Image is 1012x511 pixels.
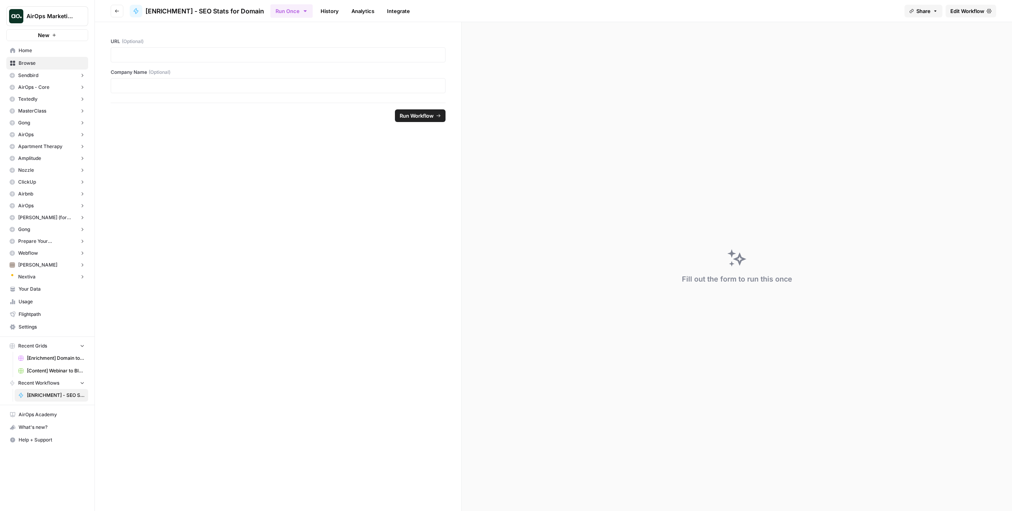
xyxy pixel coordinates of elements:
label: URL [111,38,446,45]
a: Home [6,44,88,57]
span: Airbnb [18,190,33,197]
span: Amplitude [18,155,41,162]
span: Nextiva [18,273,36,280]
button: Nextiva [6,271,88,283]
span: Usage [19,298,85,305]
span: Flightpath [19,311,85,318]
button: Gong [6,224,88,235]
button: New [6,29,88,41]
a: AirOps Academy [6,408,88,421]
img: dr5cak4jfich6ysiawhf89gu7j71 [9,274,15,280]
button: Share [904,5,942,17]
span: Run Workflow [400,112,434,120]
button: Workspace: AirOps Marketing [6,6,88,26]
button: Sendbird [6,70,88,81]
a: [ENRICHMENT] - SEO Stats for Domain [130,5,264,17]
a: Edit Workflow [946,5,996,17]
a: Usage [6,295,88,308]
span: Nozzle [18,167,34,174]
button: Gong [6,117,88,129]
a: [ENRICHMENT] - SEO Stats for Domain [15,389,88,402]
div: Fill out the form to run this once [682,274,792,285]
span: [PERSON_NAME] [18,261,57,269]
span: Edit Workflow [950,7,984,15]
span: Recent Workflows [18,379,59,387]
a: [Enrichment] Domain to SEO Stats [15,352,88,364]
span: Browse [19,60,85,67]
span: Share [916,7,931,15]
img: AirOps Marketing Logo [9,9,23,23]
span: [ENRICHMENT] - SEO Stats for Domain [27,392,85,399]
span: (Optional) [122,38,143,45]
button: Nozzle [6,164,88,176]
span: Home [19,47,85,54]
button: Help + Support [6,434,88,446]
span: [Enrichment] Domain to SEO Stats [27,355,85,362]
span: [PERSON_NAME] (for LinkedIn) [18,214,76,221]
button: Recent Workflows [6,377,88,389]
button: MasterClass [6,105,88,117]
button: Textedly [6,93,88,105]
span: [ENRICHMENT] - SEO Stats for Domain [145,6,264,16]
span: AirOps [18,131,34,138]
div: What's new? [7,421,88,433]
button: [PERSON_NAME] [6,259,88,271]
span: AirOps - Core [18,84,49,91]
a: History [316,5,344,17]
button: Webflow [6,247,88,259]
button: AirOps [6,200,88,212]
span: AirOps Marketing [26,12,74,20]
button: AirOps - Core [6,81,88,93]
span: AirOps [18,202,34,209]
span: Help + Support [19,436,85,443]
button: Prepare Your [MEDICAL_DATA] [6,235,88,247]
span: Gong [18,226,30,233]
button: What's new? [6,421,88,434]
a: [Content] Webinar to Blog Post Grid [15,364,88,377]
span: AirOps Academy [19,411,85,418]
button: ClickUp [6,176,88,188]
a: Analytics [347,5,379,17]
a: Settings [6,321,88,333]
span: Settings [19,323,85,331]
label: Company Name [111,69,446,76]
button: Airbnb [6,188,88,200]
span: (Optional) [149,69,170,76]
span: Sendbird [18,72,38,79]
span: Gong [18,119,30,126]
span: [Content] Webinar to Blog Post Grid [27,367,85,374]
button: Apartment Therapy [6,141,88,152]
button: Amplitude [6,152,88,164]
span: Textedly [18,96,38,103]
span: Webflow [18,250,38,257]
button: [PERSON_NAME] (for LinkedIn) [6,212,88,224]
a: Your Data [6,283,88,295]
button: Run Once [270,4,313,18]
a: Flightpath [6,308,88,321]
span: MasterClass [18,107,46,115]
span: Your Data [19,286,85,293]
span: Prepare Your [MEDICAL_DATA] [18,238,76,245]
span: Apartment Therapy [18,143,62,150]
button: AirOps [6,129,88,141]
span: ClickUp [18,178,36,186]
span: Recent Grids [18,342,47,349]
span: New [38,31,49,39]
button: Run Workflow [395,109,446,122]
a: Integrate [382,5,415,17]
img: vcq8o1fdhj8ez710og1lefwvm578 [9,262,15,268]
a: Browse [6,57,88,70]
button: Recent Grids [6,340,88,352]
